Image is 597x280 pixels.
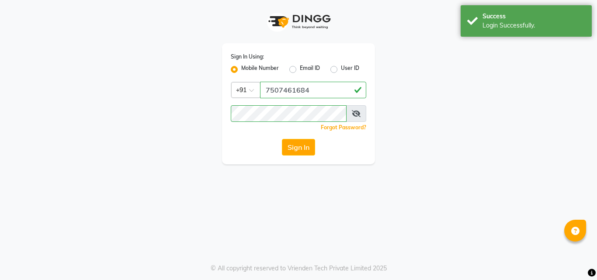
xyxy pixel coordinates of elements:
label: Sign In Using: [231,53,264,61]
div: Login Successfully. [482,21,585,30]
label: Mobile Number [241,64,279,75]
input: Username [260,82,366,98]
label: User ID [341,64,359,75]
div: Success [482,12,585,21]
label: Email ID [300,64,320,75]
input: Username [231,105,347,122]
button: Sign In [282,139,315,156]
img: logo1.svg [264,9,333,35]
a: Forgot Password? [321,124,366,131]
